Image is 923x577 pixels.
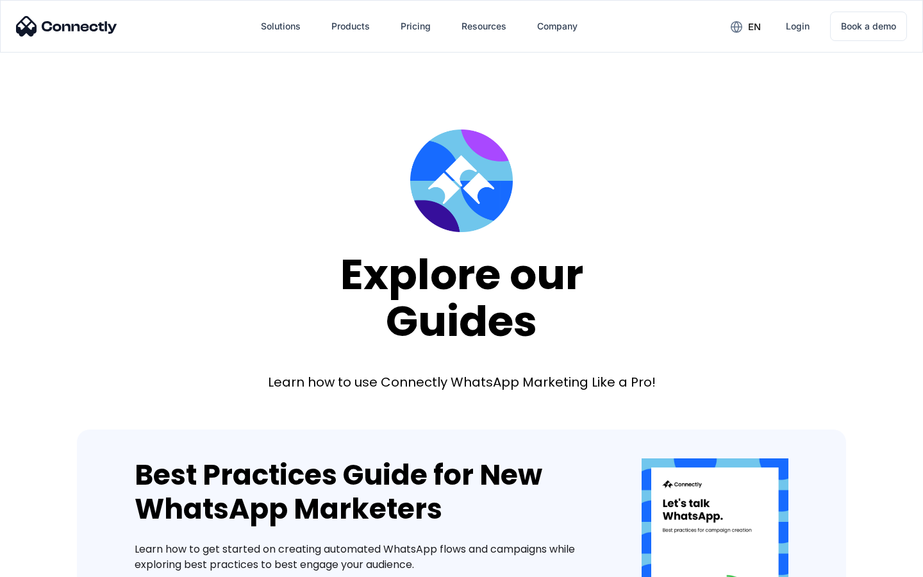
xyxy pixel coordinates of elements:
[748,18,761,36] div: en
[135,542,603,573] div: Learn how to get started on creating automated WhatsApp flows and campaigns while exploring best ...
[340,251,583,344] div: Explore our Guides
[331,17,370,35] div: Products
[390,11,441,42] a: Pricing
[401,17,431,35] div: Pricing
[786,17,810,35] div: Login
[261,17,301,35] div: Solutions
[462,17,506,35] div: Resources
[26,555,77,573] ul: Language list
[13,555,77,573] aside: Language selected: English
[268,373,656,391] div: Learn how to use Connectly WhatsApp Marketing Like a Pro!
[537,17,578,35] div: Company
[135,458,603,526] div: Best Practices Guide for New WhatsApp Marketers
[830,12,907,41] a: Book a demo
[16,16,117,37] img: Connectly Logo
[776,11,820,42] a: Login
